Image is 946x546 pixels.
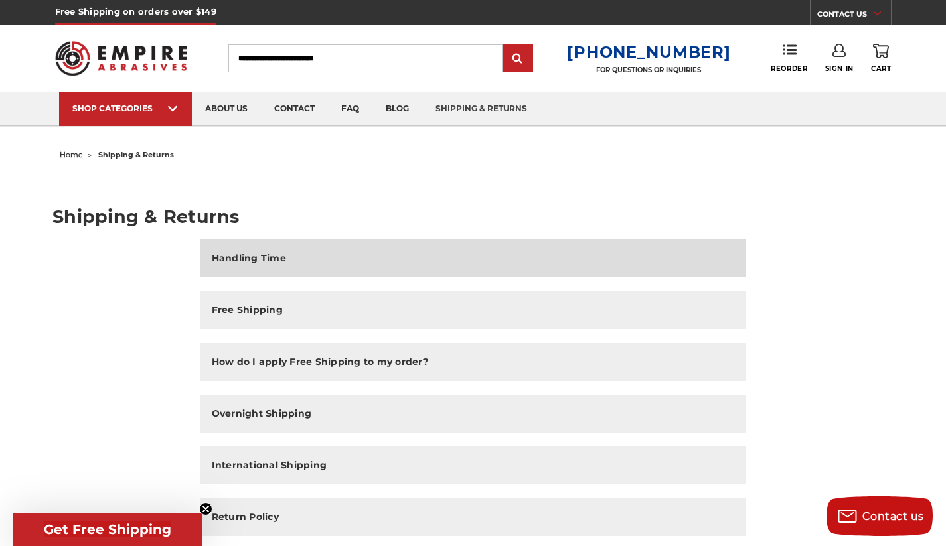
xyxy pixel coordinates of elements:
[827,496,933,536] button: Contact us
[13,513,202,546] div: Get Free ShippingClose teaser
[567,66,730,74] p: FOR QUESTIONS OR INQUIRIES
[825,64,854,73] span: Sign In
[200,291,747,329] button: Free Shipping
[55,33,188,84] img: Empire Abrasives
[771,64,807,73] span: Reorder
[44,521,171,537] span: Get Free Shipping
[567,42,730,62] a: [PHONE_NUMBER]
[200,446,747,484] button: International Shipping
[212,355,428,369] h2: How do I apply Free Shipping to my order?
[422,92,540,126] a: shipping & returns
[328,92,372,126] a: faq
[212,407,312,421] h2: Overnight Shipping
[871,44,891,73] a: Cart
[200,395,747,433] button: Overnight Shipping
[261,92,328,126] a: contact
[60,150,83,159] a: home
[212,510,279,524] h2: Return Policy
[372,92,422,126] a: blog
[200,498,747,536] button: Return Policy
[862,510,924,523] span: Contact us
[212,251,286,265] h2: Handling Time
[212,303,283,317] h2: Free Shipping
[199,502,212,515] button: Close teaser
[200,343,747,381] button: How do I apply Free Shipping to my order?
[72,103,179,113] div: SHOP CATEGORIES
[98,150,174,159] span: shipping & returns
[212,458,327,472] h2: International Shipping
[771,44,807,72] a: Reorder
[200,239,747,277] button: Handling Time
[52,208,894,226] h1: Shipping & Returns
[817,7,891,25] a: CONTACT US
[192,92,261,126] a: about us
[871,64,891,73] span: Cart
